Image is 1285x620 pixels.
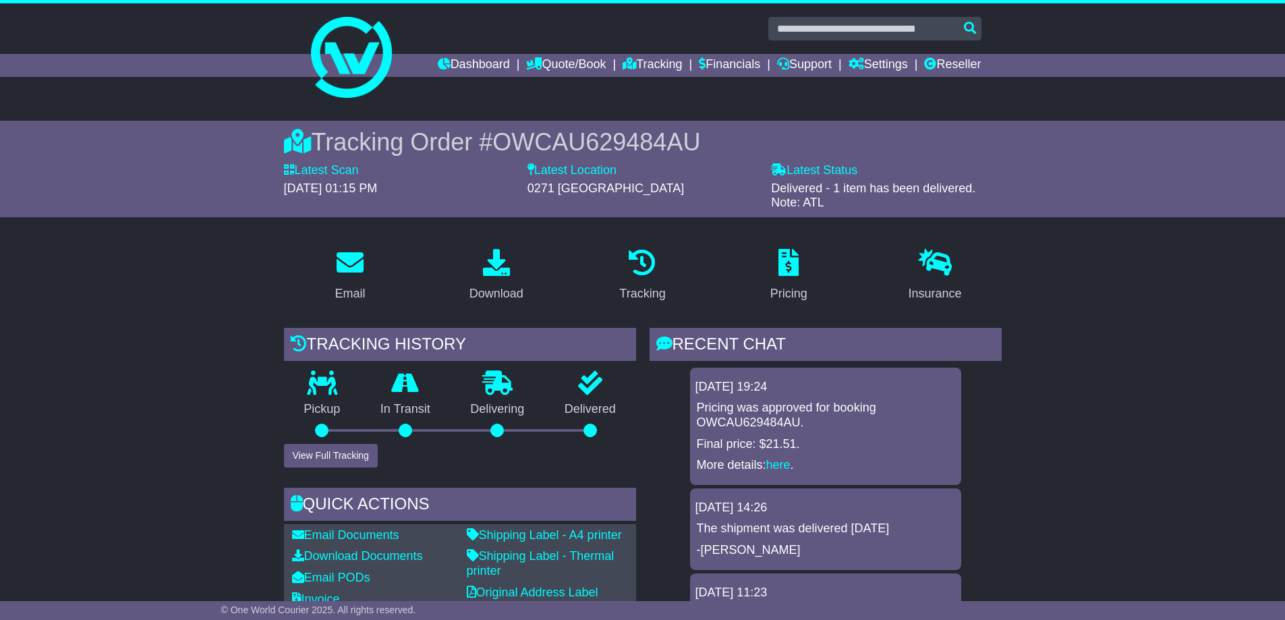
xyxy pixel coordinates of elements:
[544,402,636,417] p: Delivered
[527,163,617,178] label: Latest Location
[292,528,399,542] a: Email Documents
[849,54,908,77] a: Settings
[619,285,665,303] div: Tracking
[697,458,954,473] p: More details: .
[284,488,636,524] div: Quick Actions
[924,54,981,77] a: Reseller
[697,401,954,430] p: Pricing was approved for booking OWCAU629484AU.
[292,549,423,563] a: Download Documents
[762,244,816,308] a: Pricing
[221,604,416,615] span: © One World Courier 2025. All rights reserved.
[623,54,682,77] a: Tracking
[284,163,359,178] label: Latest Scan
[284,402,361,417] p: Pickup
[695,501,956,515] div: [DATE] 14:26
[326,244,374,308] a: Email
[650,328,1002,364] div: RECENT CHAT
[467,528,622,542] a: Shipping Label - A4 printer
[461,244,532,308] a: Download
[900,244,971,308] a: Insurance
[284,444,378,468] button: View Full Tracking
[438,54,510,77] a: Dashboard
[697,543,954,558] p: -[PERSON_NAME]
[467,549,615,577] a: Shipping Label - Thermal printer
[360,402,451,417] p: In Transit
[284,181,378,195] span: [DATE] 01:15 PM
[292,571,370,584] a: Email PODs
[284,328,636,364] div: Tracking history
[467,586,598,599] a: Original Address Label
[766,458,791,472] a: here
[492,128,700,156] span: OWCAU629484AU
[699,54,760,77] a: Financials
[292,592,340,606] a: Invoice
[909,285,962,303] div: Insurance
[697,522,954,536] p: The shipment was delivered [DATE]
[770,285,807,303] div: Pricing
[771,181,975,210] span: Delivered - 1 item has been delivered. Note: ATL
[777,54,832,77] a: Support
[335,285,365,303] div: Email
[284,128,1002,157] div: Tracking Order #
[695,586,956,600] div: [DATE] 11:23
[771,163,857,178] label: Latest Status
[695,380,956,395] div: [DATE] 19:24
[527,181,684,195] span: 0271 [GEOGRAPHIC_DATA]
[610,244,674,308] a: Tracking
[526,54,606,77] a: Quote/Book
[451,402,545,417] p: Delivering
[697,437,954,452] p: Final price: $21.51.
[469,285,523,303] div: Download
